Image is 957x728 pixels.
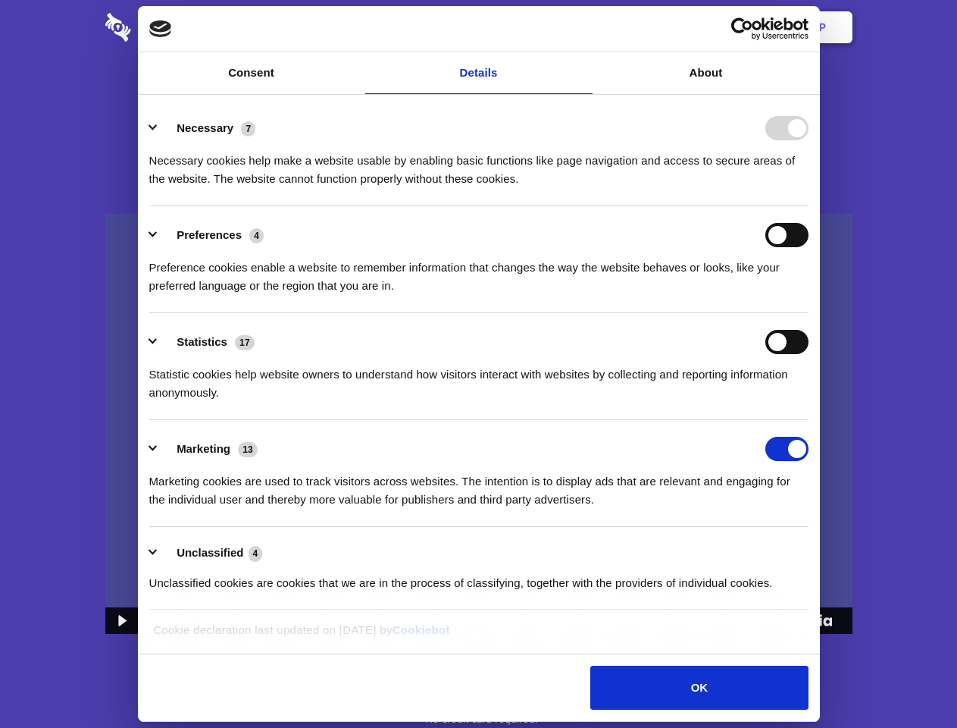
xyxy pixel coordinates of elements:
img: logo-wordmark-white-trans-d4663122ce5f474addd5e946df7df03e33cb6a1c49d2221995e7729f52c070b2.svg [105,13,235,42]
h1: Eliminate Slack Data Loss. [105,68,852,123]
a: Login [687,4,753,51]
label: Statistics [177,335,227,348]
a: About [593,52,820,94]
span: 4 [249,546,263,561]
div: Unclassified cookies are cookies that we are in the process of classifying, together with the pro... [149,563,808,592]
button: Unclassified (4) [149,544,272,563]
span: 13 [238,442,258,457]
button: Play Video [105,607,136,634]
a: Contact [615,4,684,51]
button: Statistics (17) [149,330,264,354]
iframe: Drift Widget Chat Controller [881,652,939,710]
a: Usercentrics Cookiebot - opens in a new window [676,17,808,40]
span: 17 [235,335,255,350]
span: 4 [249,228,264,243]
label: Necessary [177,121,233,134]
div: Statistic cookies help website owners to understand how visitors interact with websites by collec... [149,354,808,402]
a: Pricing [445,4,511,51]
button: OK [590,666,808,710]
button: Necessary (7) [149,116,265,140]
span: 7 [241,121,255,136]
img: logo [149,20,172,37]
a: Cookiebot [392,623,450,636]
div: Marketing cookies are used to track visitors across websites. The intention is to display ads tha... [149,461,808,509]
h4: Auto-redaction of sensitive data, encrypted data sharing and self-destructing private chats. Shar... [105,138,852,188]
div: Necessary cookies help make a website usable by enabling basic functions like page navigation and... [149,140,808,188]
label: Preferences [177,228,242,241]
div: Cookie declaration last updated on [DATE] by [142,621,815,651]
button: Preferences (4) [149,223,274,247]
a: Consent [138,52,365,94]
a: Details [365,52,593,94]
div: Preference cookies enable a website to remember information that changes the way the website beha... [149,247,808,295]
button: Marketing (13) [149,437,267,461]
label: Marketing [177,442,230,455]
img: Sharesecret [105,214,852,635]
